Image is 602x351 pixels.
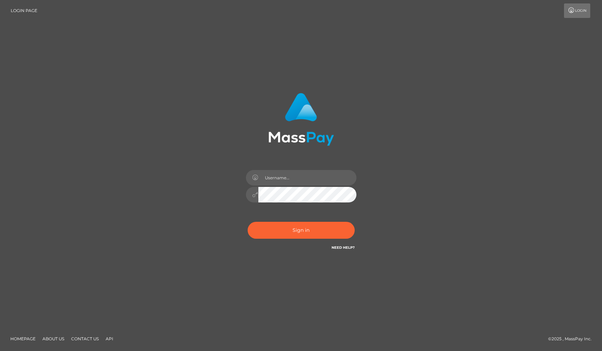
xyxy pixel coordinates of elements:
img: MassPay Login [268,93,334,146]
a: Homepage [8,333,38,344]
button: Sign in [248,222,355,239]
a: About Us [40,333,67,344]
a: Login [564,3,590,18]
a: Need Help? [332,245,355,250]
input: Username... [258,170,356,186]
a: Contact Us [68,333,102,344]
div: © 2025 , MassPay Inc. [548,335,597,343]
a: Login Page [11,3,37,18]
a: API [103,333,116,344]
